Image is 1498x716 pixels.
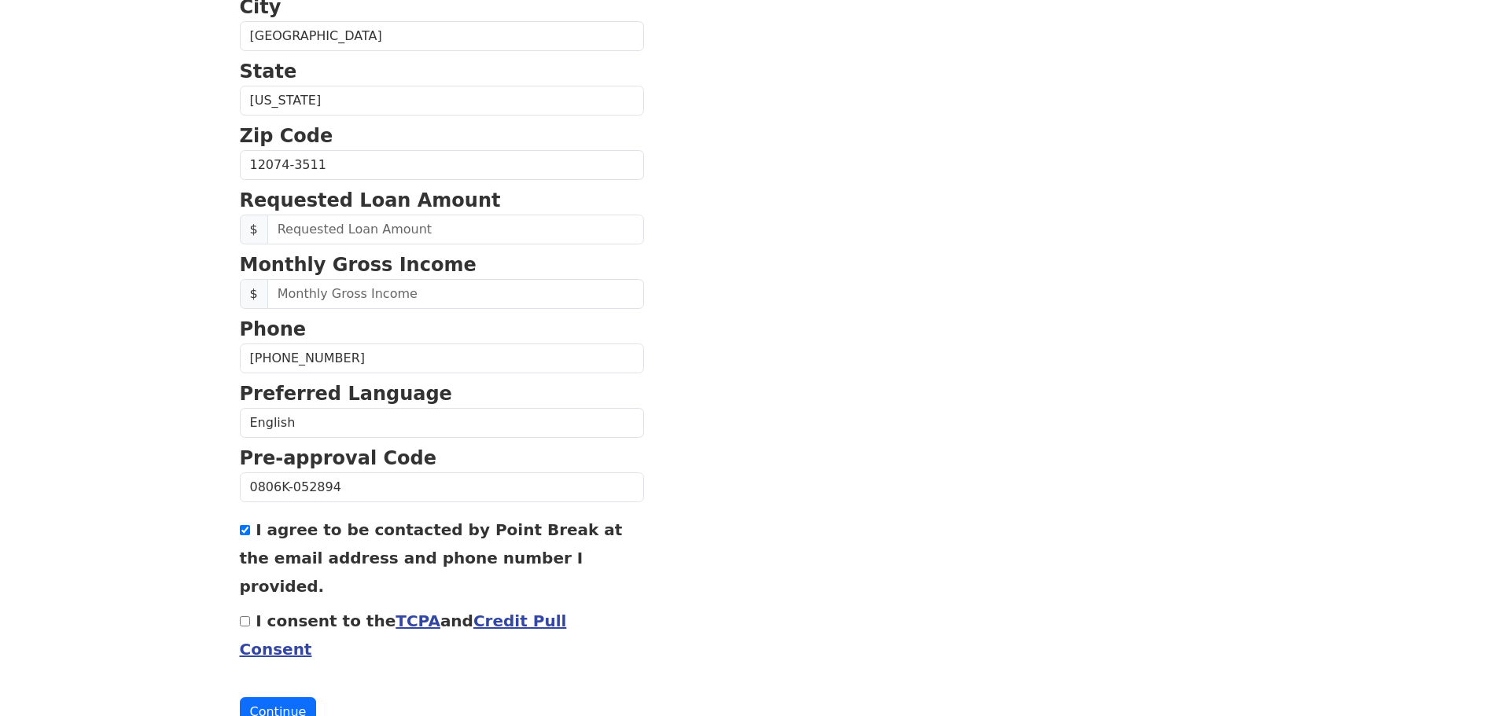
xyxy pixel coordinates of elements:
strong: Zip Code [240,125,333,147]
input: Monthly Gross Income [267,279,644,309]
input: Phone [240,343,644,373]
span: $ [240,279,268,309]
label: I agree to be contacted by Point Break at the email address and phone number I provided. [240,520,623,596]
input: City [240,21,644,51]
strong: State [240,61,297,83]
strong: Pre-approval Code [240,447,437,469]
input: Requested Loan Amount [267,215,644,244]
p: Monthly Gross Income [240,251,644,279]
strong: Preferred Language [240,383,452,405]
label: I consent to the and [240,611,567,659]
strong: Phone [240,318,307,340]
input: Pre-approval Code [240,472,644,502]
span: $ [240,215,268,244]
input: Zip Code [240,150,644,180]
a: TCPA [396,611,440,630]
strong: Requested Loan Amount [240,189,501,211]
